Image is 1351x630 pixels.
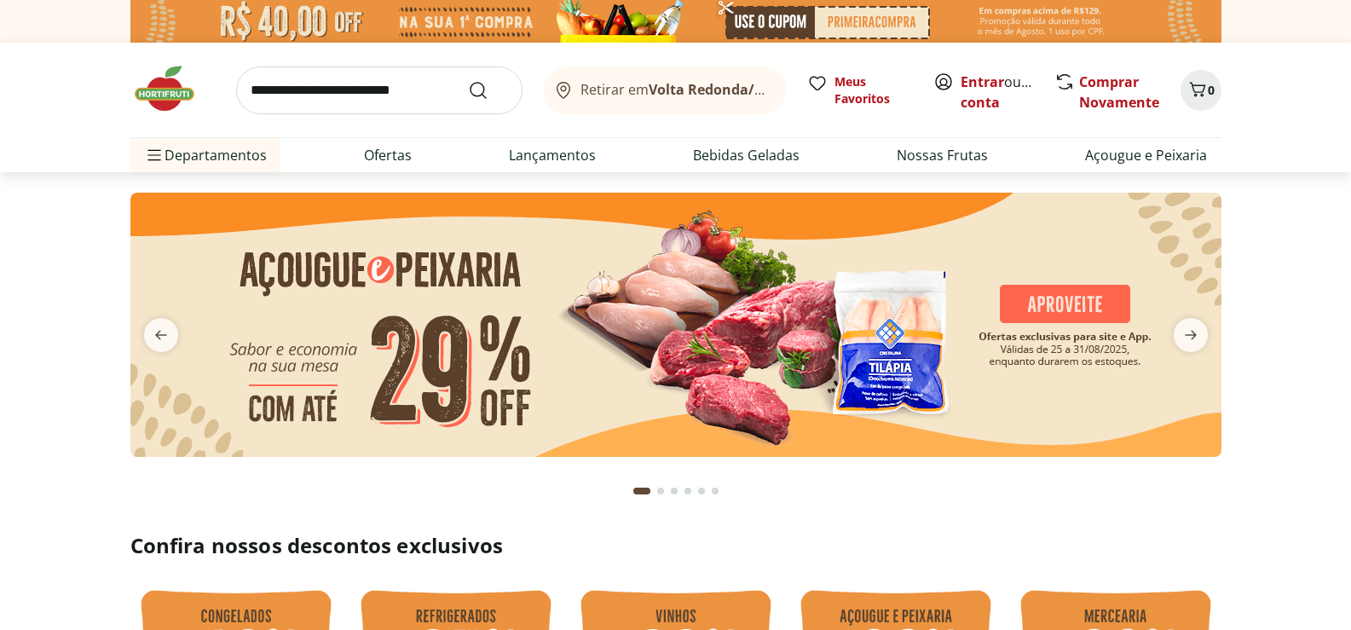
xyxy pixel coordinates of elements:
button: Current page from fs-carousel [630,471,654,512]
button: next [1160,318,1221,352]
button: Carrinho [1181,70,1221,111]
button: previous [130,318,192,352]
button: Submit Search [468,80,509,101]
a: Entrar [961,72,1004,91]
a: Comprar Novamente [1079,72,1159,112]
h2: Confira nossos descontos exclusivos [130,532,1221,559]
a: Criar conta [961,72,1054,112]
span: Departamentos [144,135,267,176]
button: Menu [144,135,165,176]
a: Açougue e Peixaria [1085,145,1207,165]
span: 0 [1208,82,1215,98]
a: Nossas Frutas [897,145,988,165]
a: Lançamentos [509,145,596,165]
a: Ofertas [364,145,412,165]
button: Go to page 3 from fs-carousel [667,471,681,512]
button: Retirar emVolta Redonda/[GEOGRAPHIC_DATA] [543,66,787,114]
button: Go to page 4 from fs-carousel [681,471,695,512]
span: Meus Favoritos [834,73,913,107]
b: Volta Redonda/[GEOGRAPHIC_DATA] [649,80,895,99]
span: ou [961,72,1036,113]
span: Retirar em [580,82,769,97]
a: Meus Favoritos [807,73,913,107]
img: açougue [130,193,1221,457]
button: Go to page 6 from fs-carousel [708,471,722,512]
input: search [236,66,523,114]
button: Go to page 5 from fs-carousel [695,471,708,512]
button: Go to page 2 from fs-carousel [654,471,667,512]
img: Hortifruti [130,63,216,114]
a: Bebidas Geladas [693,145,800,165]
